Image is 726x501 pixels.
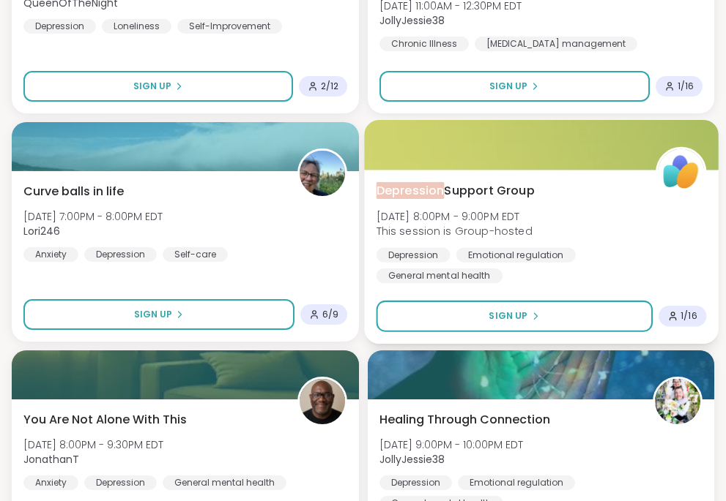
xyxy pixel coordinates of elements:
div: Self-care [163,247,228,262]
div: Depression [84,475,157,490]
img: Lori246 [300,151,345,196]
span: Sign Up [489,309,527,323]
span: Healing Through Connection [379,411,550,429]
div: Anxiety [23,475,78,490]
div: Emotional regulation [456,247,575,262]
span: You Are Not Alone With This [23,411,187,429]
span: [DATE] 8:00PM - 9:00PM EDT [376,208,532,223]
span: This session is Group-hosted [376,224,532,238]
button: Sign Up [23,299,295,330]
span: [DATE] 8:00PM - 9:30PM EDT [23,437,163,452]
span: [DATE] 7:00PM - 8:00PM EDT [23,209,163,224]
span: 2 / 12 [321,80,338,92]
img: JollyJessie38 [655,379,700,424]
span: Sign Up [489,80,527,93]
span: Support Group [376,182,534,200]
b: JollyJessie38 [379,13,445,28]
div: Depression [23,19,96,34]
span: 6 / 9 [322,309,338,320]
div: General mental health [376,268,502,283]
b: JonathanT [23,452,79,467]
span: Sign Up [133,80,171,93]
div: Depression [379,475,452,490]
img: ShareWell [657,149,703,195]
div: [MEDICAL_DATA] management [475,37,637,51]
span: Depression [376,182,444,199]
div: General mental health [163,475,286,490]
span: Curve balls in life [23,183,124,200]
div: Self-Improvement [177,19,282,34]
button: Sign Up [379,71,651,102]
span: [DATE] 9:00PM - 10:00PM EDT [379,437,523,452]
b: JollyJessie38 [379,452,445,467]
button: Sign Up [376,301,652,332]
img: JonathanT [300,379,345,424]
div: Anxiety [23,247,78,262]
div: Chronic Illness [379,37,469,51]
b: Lori246 [23,224,60,238]
div: Emotional regulation [458,475,575,490]
span: Sign Up [134,308,172,321]
div: Depression [84,247,157,262]
div: Loneliness [102,19,171,34]
span: 1 / 16 [678,80,694,92]
div: Depression [376,247,450,262]
span: 1 / 16 [681,310,697,322]
button: Sign Up [23,71,293,102]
